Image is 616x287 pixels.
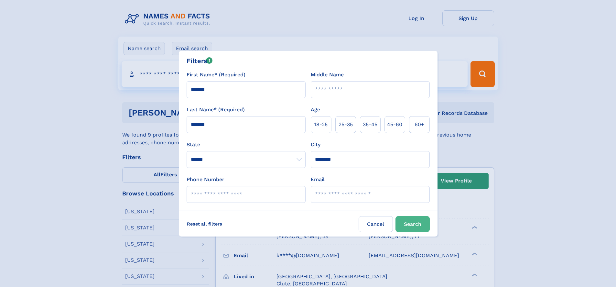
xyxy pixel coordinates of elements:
label: Cancel [359,216,393,232]
span: 60+ [415,121,424,128]
label: Age [311,106,320,114]
span: 45‑60 [387,121,402,128]
span: 35‑45 [363,121,377,128]
label: City [311,141,320,149]
span: 25‑35 [339,121,353,128]
label: Last Name* (Required) [187,106,245,114]
label: Middle Name [311,71,344,79]
div: Filters [187,56,213,66]
label: State [187,141,306,149]
label: Email [311,176,325,183]
button: Search [395,216,430,232]
span: 18‑25 [314,121,328,128]
label: First Name* (Required) [187,71,245,79]
label: Phone Number [187,176,224,183]
label: Reset all filters [183,216,226,232]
